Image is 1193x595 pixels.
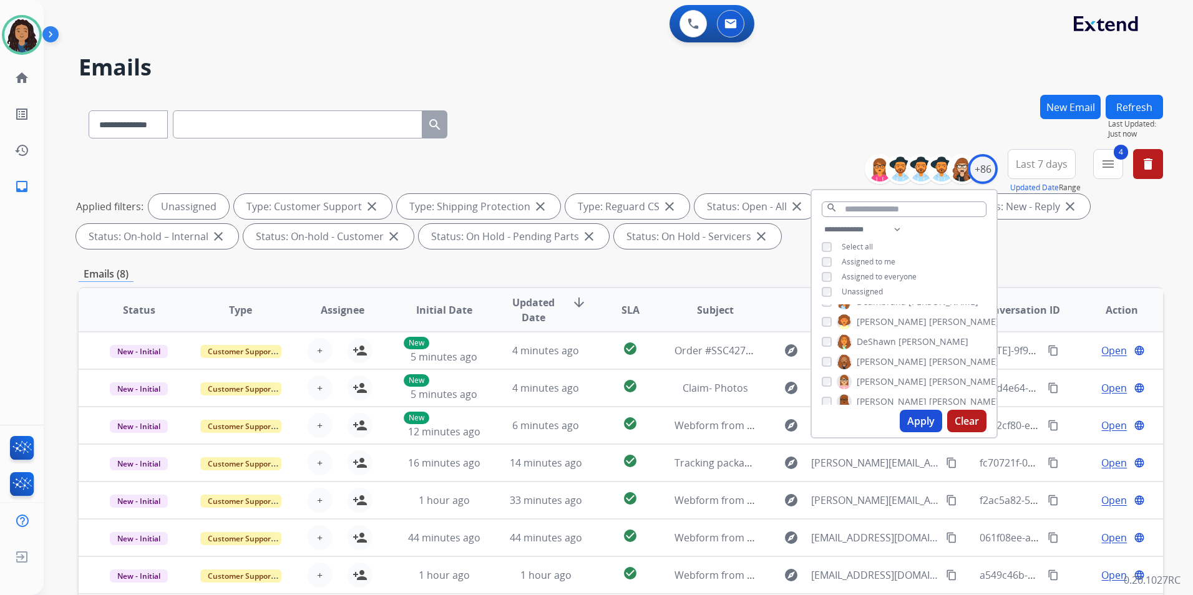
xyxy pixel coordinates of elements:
mat-icon: explore [784,455,799,470]
span: Last 7 days [1016,162,1068,167]
span: Webform from [PERSON_NAME][EMAIL_ADDRESS][DOMAIN_NAME] on [DATE] [674,493,1035,507]
button: + [308,450,333,475]
span: New - Initial [110,382,168,395]
span: Subject [697,302,734,317]
mat-icon: search [427,117,442,132]
mat-icon: arrow_downward [572,295,587,310]
mat-icon: explore [784,343,799,358]
span: Webform from [EMAIL_ADDRESS][DOMAIN_NAME] on [DATE] [674,418,957,432]
span: DeShawn [857,336,896,348]
span: Webform from [EMAIL_ADDRESS][DOMAIN_NAME] on [DATE] [674,531,957,544]
mat-icon: content_copy [1048,420,1059,431]
span: Last Updated: [1108,119,1163,129]
span: Customer Support [200,382,281,395]
span: New - Initial [110,420,168,433]
mat-icon: language [1134,345,1145,356]
button: 4 [1093,149,1123,179]
span: [PERSON_NAME][EMAIL_ADDRESS][DOMAIN_NAME] [811,455,939,470]
span: 44 minutes ago [510,531,582,544]
span: [PERSON_NAME] [929,316,999,328]
span: + [317,493,323,508]
span: Customer Support [200,495,281,508]
div: Type: Customer Support [234,194,392,219]
span: + [317,343,323,358]
p: New [404,337,429,349]
mat-icon: close [533,199,548,214]
span: [EMAIL_ADDRESS][DOMAIN_NAME] [811,568,939,583]
mat-icon: check_circle [623,491,638,506]
span: 33 minutes ago [510,493,582,507]
span: Customer Support [200,457,281,470]
span: + [317,418,323,433]
mat-icon: language [1134,569,1145,581]
span: Initial Date [416,302,472,317]
p: Emails (8) [79,266,134,282]
mat-icon: explore [784,568,799,583]
mat-icon: content_copy [1048,345,1059,356]
span: [PERSON_NAME][EMAIL_ADDRESS][DOMAIN_NAME] [811,493,939,508]
div: Status: On Hold - Pending Parts [419,224,609,249]
button: New Email [1040,95,1101,119]
span: 5 minutes ago [411,387,477,401]
mat-icon: content_copy [946,457,957,468]
mat-icon: explore [784,493,799,508]
div: +86 [968,154,998,184]
span: [PERSON_NAME] [857,375,927,388]
th: Action [1061,288,1163,332]
mat-icon: home [14,70,29,85]
span: New - Initial [110,495,168,508]
mat-icon: person_add [353,568,368,583]
button: + [308,488,333,513]
span: Customer Support [200,569,281,583]
span: 5 minutes ago [411,350,477,364]
mat-icon: explore [784,380,799,395]
span: 6 minutes ago [512,418,579,432]
span: [PERSON_NAME] [929,375,999,388]
mat-icon: check_circle [623,453,638,468]
span: Tracking package issues [674,456,787,470]
div: Unassigned [149,194,229,219]
mat-icon: content_copy [946,532,957,543]
div: Status: On Hold - Servicers [614,224,781,249]
mat-icon: language [1134,532,1145,543]
span: [PERSON_NAME] [929,356,999,368]
mat-icon: person_add [353,380,368,395]
button: + [308,525,333,550]
button: + [308,563,333,588]
span: Just now [1108,129,1163,139]
mat-icon: content_copy [1048,382,1059,394]
span: + [317,455,323,470]
span: + [317,568,323,583]
span: Claim- Photos [683,381,748,395]
button: + [308,375,333,400]
span: 4 minutes ago [512,381,579,395]
mat-icon: search [826,202,837,213]
button: Last 7 days [1008,149,1076,179]
span: Open [1101,380,1127,395]
span: a549c46b-d14f-46d3-9c2c-c62094a2baf7 [980,568,1167,582]
mat-icon: menu [1101,157,1116,172]
span: + [317,380,323,395]
span: Select all [842,241,873,252]
span: [PERSON_NAME] [857,316,927,328]
div: Type: Reguard CS [565,194,689,219]
mat-icon: close [364,199,379,214]
p: Applied filters: [76,199,144,214]
span: Conversation ID [980,302,1060,317]
mat-icon: content_copy [946,569,957,581]
mat-icon: check_circle [623,528,638,543]
span: [EMAIL_ADDRESS][DOMAIN_NAME] [811,530,939,545]
span: Assigned to everyone [842,271,917,282]
p: New [404,374,429,387]
mat-icon: close [211,229,226,244]
span: Open [1101,568,1127,583]
span: 4 minutes ago [512,344,579,357]
span: Order #SSC4274 / Contract ID f9d51897-5664-4736-8d65-9da7875a2f48 [674,344,1005,357]
h2: Emails [79,55,1163,80]
mat-icon: person_add [353,493,368,508]
mat-icon: history [14,143,29,158]
span: Open [1101,530,1127,545]
span: [PERSON_NAME] [857,395,927,408]
mat-icon: check_circle [623,566,638,581]
mat-icon: check_circle [623,341,638,356]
